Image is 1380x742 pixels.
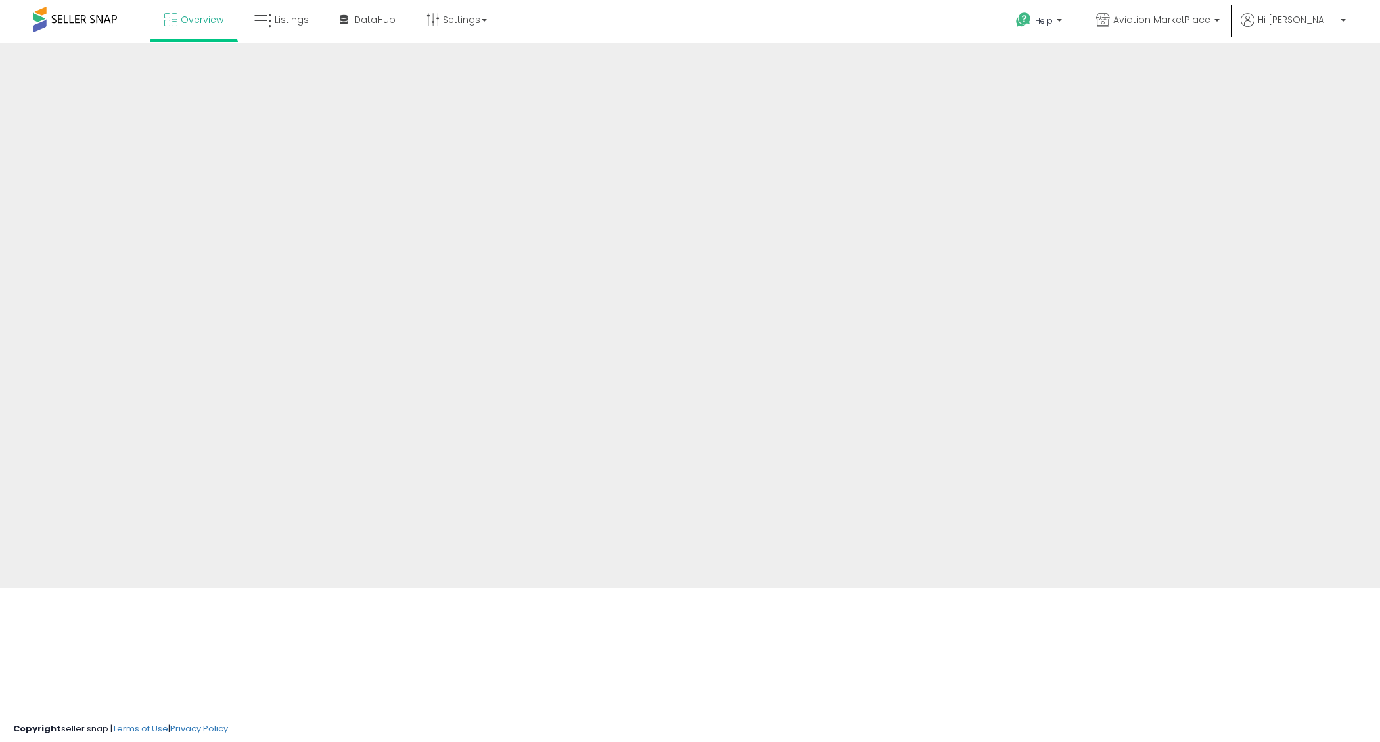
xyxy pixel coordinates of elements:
[1015,12,1032,28] i: Get Help
[1113,13,1210,26] span: Aviation MarketPlace
[275,13,309,26] span: Listings
[354,13,396,26] span: DataHub
[1258,13,1337,26] span: Hi [PERSON_NAME]
[1241,13,1346,43] a: Hi [PERSON_NAME]
[1035,15,1053,26] span: Help
[1005,2,1075,43] a: Help
[181,13,223,26] span: Overview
